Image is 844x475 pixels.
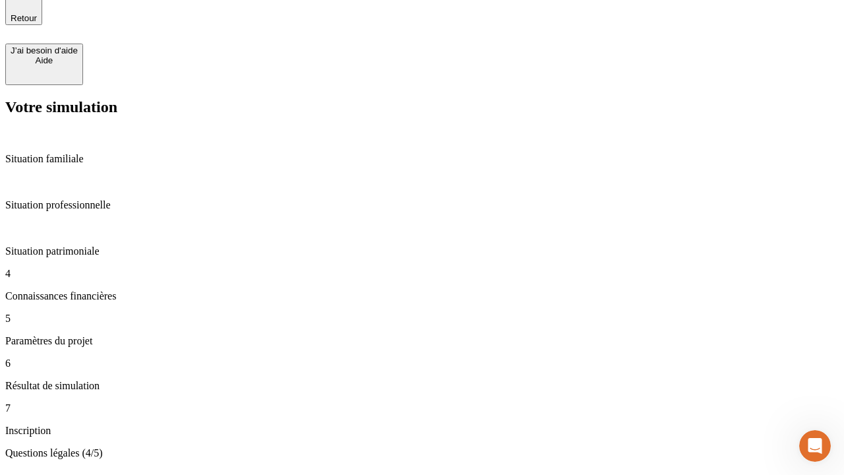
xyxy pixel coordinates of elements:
[11,46,78,55] div: J’ai besoin d'aide
[5,358,839,369] p: 6
[5,313,839,325] p: 5
[5,335,839,347] p: Paramètres du projet
[5,380,839,392] p: Résultat de simulation
[5,268,839,280] p: 4
[5,199,839,211] p: Situation professionnelle
[5,402,839,414] p: 7
[799,430,831,462] iframe: Intercom live chat
[5,44,83,85] button: J’ai besoin d'aideAide
[11,55,78,65] div: Aide
[11,13,37,23] span: Retour
[5,447,839,459] p: Questions légales (4/5)
[5,98,839,116] h2: Votre simulation
[5,245,839,257] p: Situation patrimoniale
[5,425,839,437] p: Inscription
[5,290,839,302] p: Connaissances financières
[5,153,839,165] p: Situation familiale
